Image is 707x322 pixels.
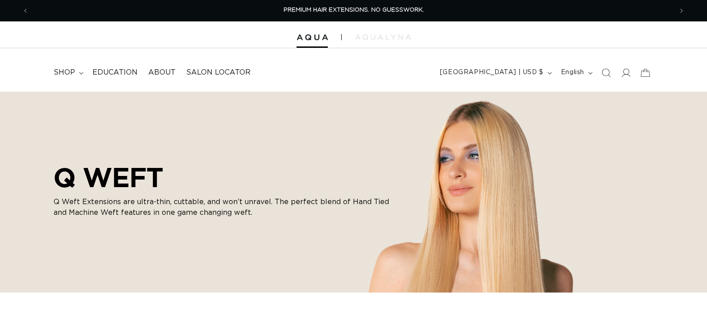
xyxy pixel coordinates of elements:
span: PREMIUM HAIR EXTENSIONS. NO GUESSWORK. [284,7,424,13]
button: English [556,64,596,81]
a: Salon Locator [181,63,256,83]
h2: Q WEFT [54,162,393,193]
span: shop [54,68,75,77]
p: Q Weft Extensions are ultra-thin, cuttable, and won’t unravel. The perfect blend of Hand Tied and... [54,197,393,218]
span: About [148,68,176,77]
a: Education [87,63,143,83]
span: Salon Locator [186,68,251,77]
button: [GEOGRAPHIC_DATA] | USD $ [435,64,556,81]
summary: Search [596,63,616,83]
span: [GEOGRAPHIC_DATA] | USD $ [440,68,544,77]
img: aqualyna.com [355,34,411,40]
span: Education [92,68,138,77]
span: English [561,68,584,77]
summary: shop [48,63,87,83]
button: Previous announcement [16,2,35,19]
img: Aqua Hair Extensions [297,34,328,41]
button: Next announcement [672,2,691,19]
a: About [143,63,181,83]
